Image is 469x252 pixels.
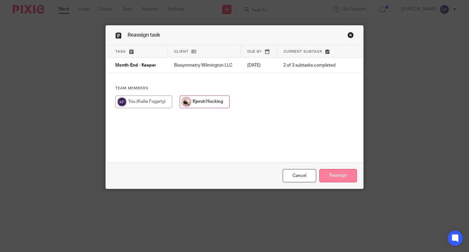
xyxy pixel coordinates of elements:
h4: Team members [115,86,354,91]
span: Current subtask [283,50,322,53]
a: Close this dialog window [283,169,316,183]
span: Month-End - Keeper [115,63,156,68]
span: Reassign task [128,32,160,38]
span: Due by [247,50,262,53]
a: Close this dialog window [347,32,354,40]
span: Task [115,50,126,53]
span: Client [174,50,189,53]
p: Biosymmetry Wilmington LLC [174,62,235,68]
input: Reassign [319,169,357,183]
p: [DATE] [247,62,271,68]
td: 2 of 3 subtasks completed [277,58,344,73]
